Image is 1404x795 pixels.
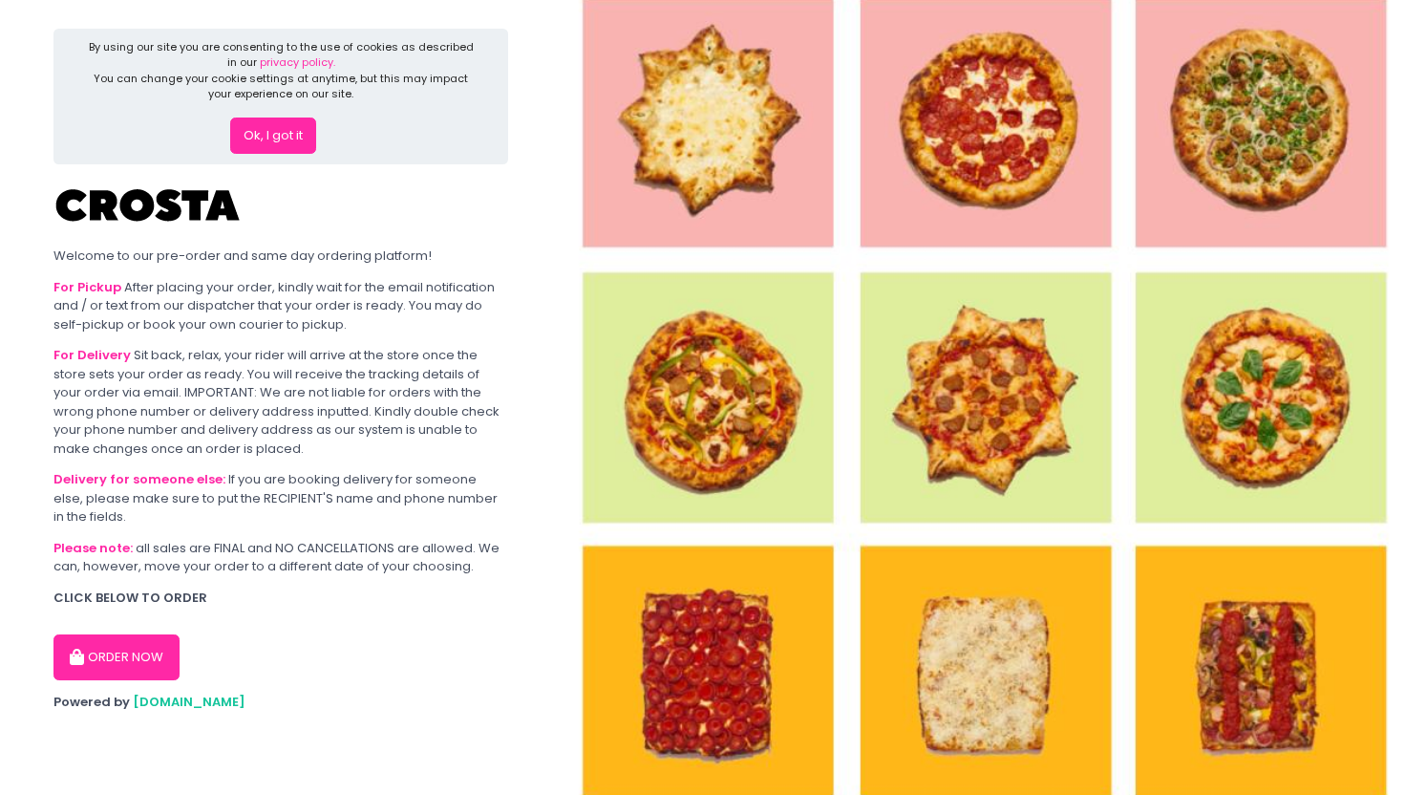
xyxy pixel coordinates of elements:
div: Sit back, relax, your rider will arrive at the store once the store sets your order as ready. You... [53,346,508,458]
a: privacy policy. [260,54,335,70]
div: Welcome to our pre-order and same day ordering platform! [53,247,508,266]
b: For Pickup [53,278,121,296]
div: By using our site you are consenting to the use of cookies as described in our You can change you... [86,39,477,102]
b: Please note: [53,539,133,557]
a: [DOMAIN_NAME] [133,693,245,711]
div: If you are booking delivery for someone else, please make sure to put the RECIPIENT'S name and ph... [53,470,508,526]
div: CLICK BELOW TO ORDER [53,589,508,608]
div: all sales are FINAL and NO CANCELLATIONS are allowed. We can, however, move your order to a diffe... [53,539,508,576]
div: After placing your order, kindly wait for the email notification and / or text from our dispatche... [53,278,508,334]
div: Powered by [53,693,508,712]
img: Crosta Pizzeria [53,177,245,234]
button: ORDER NOW [53,634,180,680]
button: Ok, I got it [230,118,316,154]
b: For Delivery [53,346,131,364]
b: Delivery for someone else: [53,470,225,488]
